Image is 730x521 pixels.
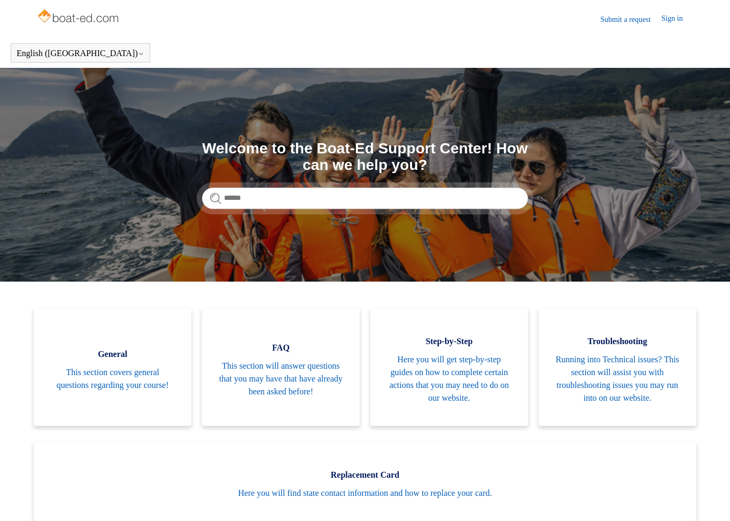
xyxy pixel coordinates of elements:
a: Replacement Card Here you will find state contact information and how to replace your card. [34,442,696,521]
div: Live chat [694,485,722,513]
span: Running into Technical issues? This section will assist you with troubleshooting issues you may r... [555,353,680,405]
a: Submit a request [601,14,662,25]
img: Boat-Ed Help Center home page [36,6,121,28]
span: Here you will find state contact information and how to replace your card. [50,487,680,500]
span: Troubleshooting [555,335,680,348]
h1: Welcome to the Boat-Ed Support Center! How can we help you? [202,141,528,174]
button: English ([GEOGRAPHIC_DATA]) [17,49,144,58]
input: Search [202,188,528,209]
span: General [50,348,175,361]
a: Troubleshooting Running into Technical issues? This section will assist you with troubleshooting ... [539,308,696,426]
a: Sign in [662,13,694,26]
a: General This section covers general questions regarding your course! [34,308,191,426]
a: Step-by-Step Here you will get step-by-step guides on how to complete certain actions that you ma... [370,308,528,426]
a: FAQ This section will answer questions that you may have that have already been asked before! [202,308,360,426]
span: FAQ [218,341,344,354]
span: This section will answer questions that you may have that have already been asked before! [218,360,344,398]
span: This section covers general questions regarding your course! [50,366,175,392]
span: Step-by-Step [386,335,512,348]
span: Replacement Card [50,469,680,481]
span: Here you will get step-by-step guides on how to complete certain actions that you may need to do ... [386,353,512,405]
